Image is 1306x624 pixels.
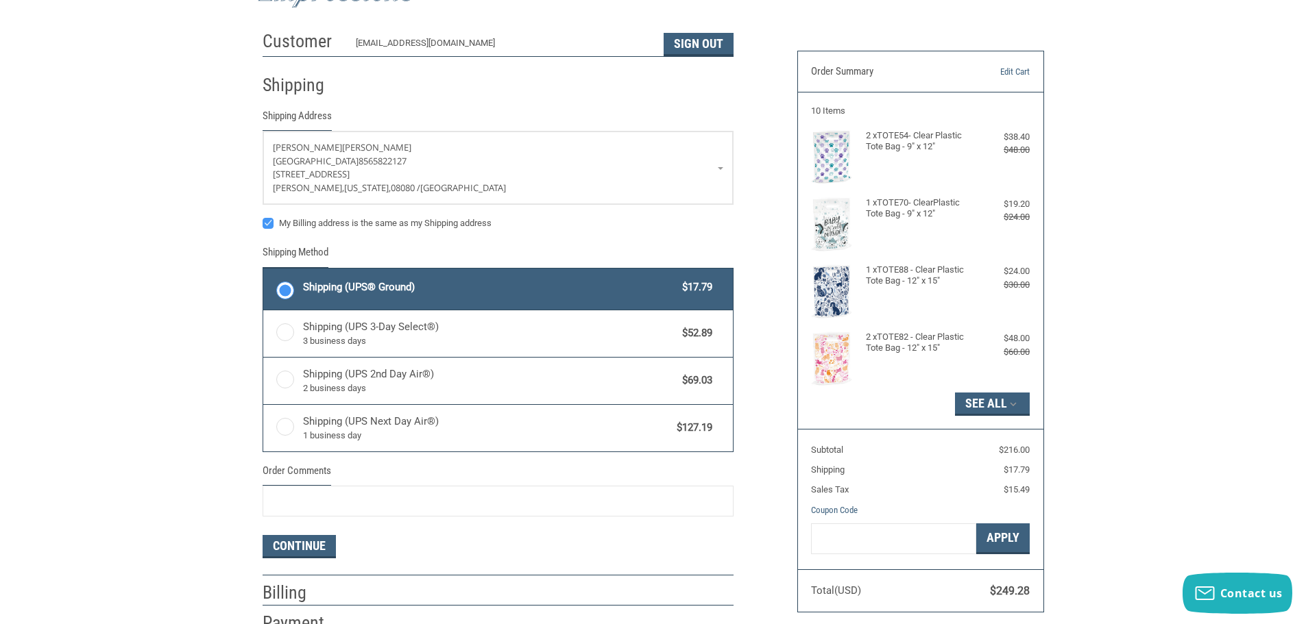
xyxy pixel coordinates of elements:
[866,332,972,354] h4: 2 x TOTE82 - Clear Plastic Tote Bag - 12" x 15"
[263,30,343,53] h2: Customer
[391,182,420,194] span: 08080 /
[975,264,1030,278] div: $24.00
[273,182,344,194] span: [PERSON_NAME],
[263,582,343,604] h2: Billing
[960,65,1030,79] a: Edit Cart
[303,382,676,395] span: 2 business days
[811,505,858,515] a: Coupon Code
[303,429,670,442] span: 1 business day
[811,105,1030,116] h3: 10 Items
[976,523,1030,554] button: Apply
[303,334,676,348] span: 3 business days
[676,373,713,388] span: $69.03
[1220,586,1283,601] span: Contact us
[263,108,332,131] legend: Shipping Address
[975,278,1030,292] div: $30.00
[811,445,843,455] span: Subtotal
[303,279,676,295] span: Shipping (UPS® Ground)
[420,182,506,194] span: [GEOGRAPHIC_DATA]
[999,445,1030,455] span: $216.00
[975,130,1030,144] div: $38.40
[303,366,676,395] span: Shipping (UPS 2nd Day Air®)
[811,484,849,495] span: Sales Tax
[975,197,1030,211] div: $19.20
[955,392,1030,416] button: See All
[990,584,1030,597] span: $249.28
[273,168,350,180] span: [STREET_ADDRESS]
[975,332,1030,345] div: $48.00
[676,279,713,295] span: $17.79
[1004,484,1030,495] span: $15.49
[811,65,960,79] h3: Order Summary
[263,132,733,204] a: Enter or select a different address
[975,143,1030,157] div: $48.00
[263,74,343,97] h2: Shipping
[356,36,650,56] div: [EMAIL_ADDRESS][DOMAIN_NAME]
[303,319,676,348] span: Shipping (UPS 3-Day Select®)
[273,141,342,153] span: [PERSON_NAME]
[263,535,336,558] button: Continue
[975,210,1030,224] div: $24.00
[664,33,734,56] button: Sign Out
[273,155,359,167] span: [GEOGRAPHIC_DATA]
[811,464,845,475] span: Shipping
[303,414,670,442] span: Shipping (UPS Next Day Air®)
[1183,573,1292,614] button: Contact us
[359,155,407,167] span: 8565822127
[866,264,972,287] h4: 1 x TOTE88 - Clear Plastic Tote Bag - 12" x 15"
[1004,464,1030,475] span: $17.79
[670,420,713,436] span: $127.19
[866,197,972,220] h4: 1 x TOTE70- ClearPlastic Tote Bag - 9" x 12"
[811,523,976,554] input: Gift Certificate or Coupon Code
[866,130,972,153] h4: 2 x TOTE54- Clear Plastic Tote Bag - 9" x 12"
[263,463,331,486] legend: Order Comments
[263,245,328,267] legend: Shipping Method
[676,325,713,341] span: $52.89
[975,345,1030,359] div: $60.00
[342,141,411,153] span: [PERSON_NAME]
[263,218,734,229] label: My Billing address is the same as my Shipping address
[344,182,391,194] span: [US_STATE],
[811,584,861,597] span: Total (USD)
